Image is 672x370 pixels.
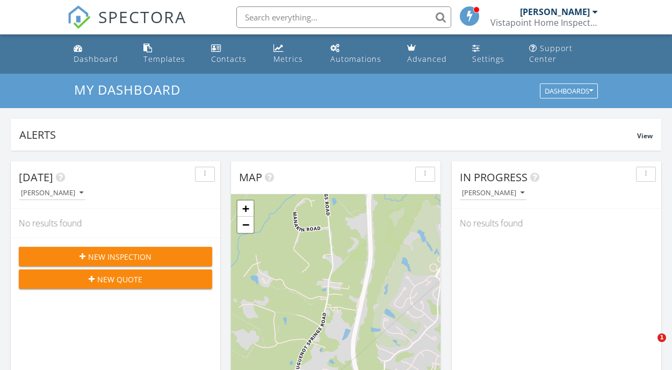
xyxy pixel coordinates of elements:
[330,54,381,64] div: Automations
[97,274,142,285] span: New Quote
[67,15,186,37] a: SPECTORA
[11,209,220,238] div: No results found
[326,39,394,69] a: Automations (Basic)
[19,127,637,142] div: Alerts
[239,170,262,184] span: Map
[74,54,118,64] div: Dashboard
[88,251,151,262] span: New Inspection
[407,54,447,64] div: Advanced
[19,170,53,184] span: [DATE]
[21,189,83,197] div: [PERSON_NAME]
[462,189,524,197] div: [PERSON_NAME]
[635,333,661,359] iframe: Intercom live chat
[273,54,303,64] div: Metrics
[545,88,593,95] div: Dashboards
[236,6,451,28] input: Search everything...
[98,5,186,28] span: SPECTORA
[540,84,598,99] button: Dashboards
[237,217,254,233] a: Zoom out
[69,39,131,69] a: Dashboard
[211,54,247,64] div: Contacts
[19,186,85,201] button: [PERSON_NAME]
[74,81,180,98] span: My Dashboard
[529,43,573,64] div: Support Center
[139,39,198,69] a: Templates
[19,247,212,266] button: New Inspection
[468,39,517,69] a: Settings
[460,186,526,201] button: [PERSON_NAME]
[269,39,317,69] a: Metrics
[403,39,459,69] a: Advanced
[237,201,254,217] a: Zoom in
[472,54,504,64] div: Settings
[637,131,653,140] span: View
[19,269,212,289] button: New Quote
[490,17,598,28] div: Vistapoint Home Inspections, LLC
[520,6,590,17] div: [PERSON_NAME]
[460,170,528,184] span: In Progress
[67,5,91,29] img: The Best Home Inspection Software - Spectora
[452,209,661,238] div: No results found
[207,39,261,69] a: Contacts
[657,333,666,342] span: 1
[143,54,185,64] div: Templates
[525,39,603,69] a: Support Center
